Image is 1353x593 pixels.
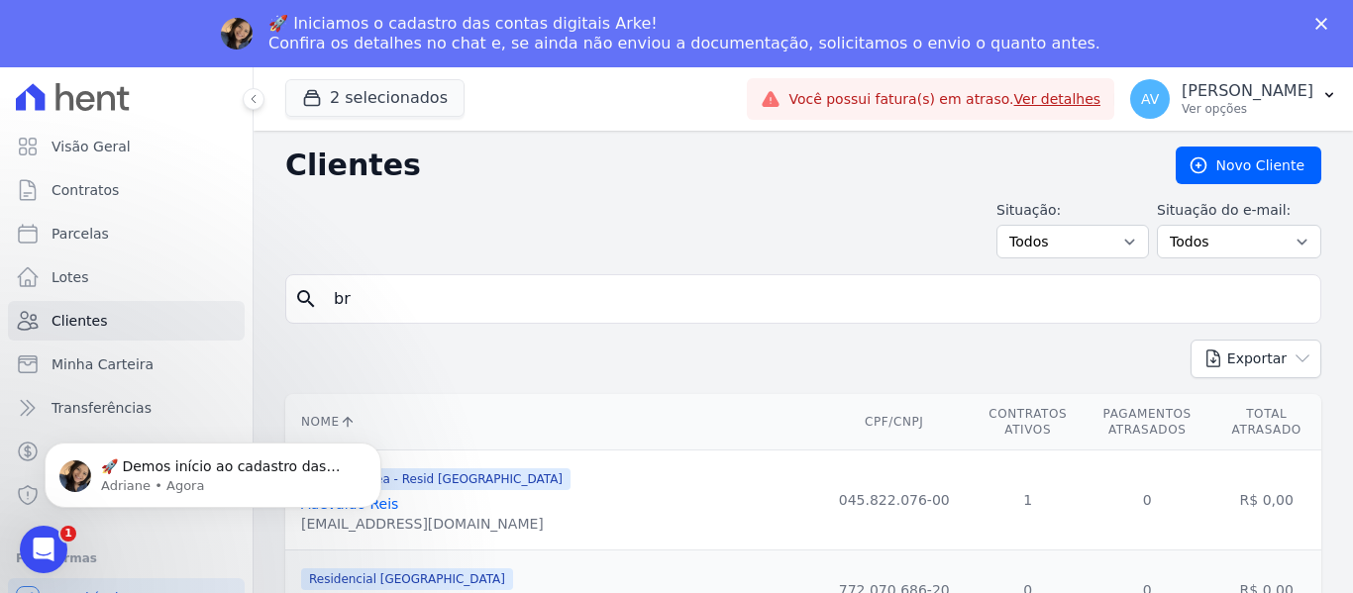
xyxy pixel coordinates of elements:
[86,57,339,486] span: 🚀 Demos início ao cadastro das Contas Digitais Arke! Iniciamos a abertura para clientes do modelo...
[52,311,107,331] span: Clientes
[815,394,973,450] th: CPF/CNPJ
[1114,71,1353,127] button: AV [PERSON_NAME] Ver opções
[8,214,245,253] a: Parcelas
[20,526,67,573] iframe: Intercom live chat
[1211,450,1321,550] td: R$ 0,00
[294,287,318,311] i: search
[1141,92,1159,106] span: AV
[1182,81,1313,101] p: [PERSON_NAME]
[15,401,411,540] iframe: Intercom notifications mensagem
[1191,340,1321,378] button: Exportar
[86,76,342,94] p: Message from Adriane, sent Agora
[8,475,245,515] a: Negativação
[996,200,1149,221] label: Situação:
[1176,147,1321,184] a: Novo Cliente
[815,450,973,550] td: 045.822.076-00
[1315,18,1335,30] div: Fechar
[1157,200,1321,221] label: Situação do e-mail:
[1083,450,1211,550] td: 0
[8,170,245,210] a: Contratos
[973,394,1083,450] th: Contratos Ativos
[285,148,1144,183] h2: Clientes
[973,450,1083,550] td: 1
[1014,91,1101,107] a: Ver detalhes
[52,137,131,156] span: Visão Geral
[52,224,109,244] span: Parcelas
[60,526,76,542] span: 1
[285,394,815,450] th: Nome
[8,345,245,384] a: Minha Carteira
[1211,394,1321,450] th: Total Atrasado
[301,568,513,590] span: Residencial [GEOGRAPHIC_DATA]
[8,432,245,471] a: Crédito
[8,257,245,297] a: Lotes
[52,180,119,200] span: Contratos
[322,279,1312,319] input: Buscar por nome, CPF ou e-mail
[788,89,1100,110] span: Você possui fatura(s) em atraso.
[1083,394,1211,450] th: Pagamentos Atrasados
[1182,101,1313,117] p: Ver opções
[221,18,253,49] img: Profile image for Adriane
[52,354,154,374] span: Minha Carteira
[301,514,571,534] div: [EMAIL_ADDRESS][DOMAIN_NAME]
[52,398,152,418] span: Transferências
[285,79,465,117] button: 2 selecionados
[52,267,89,287] span: Lotes
[301,468,571,490] span: Dono da Área - Resid [GEOGRAPHIC_DATA]
[268,14,1100,53] div: 🚀 Iniciamos o cadastro das contas digitais Arke! Confira os detalhes no chat e, se ainda não envi...
[8,127,245,166] a: Visão Geral
[8,301,245,341] a: Clientes
[8,388,245,428] a: Transferências
[16,546,237,570] div: Plataformas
